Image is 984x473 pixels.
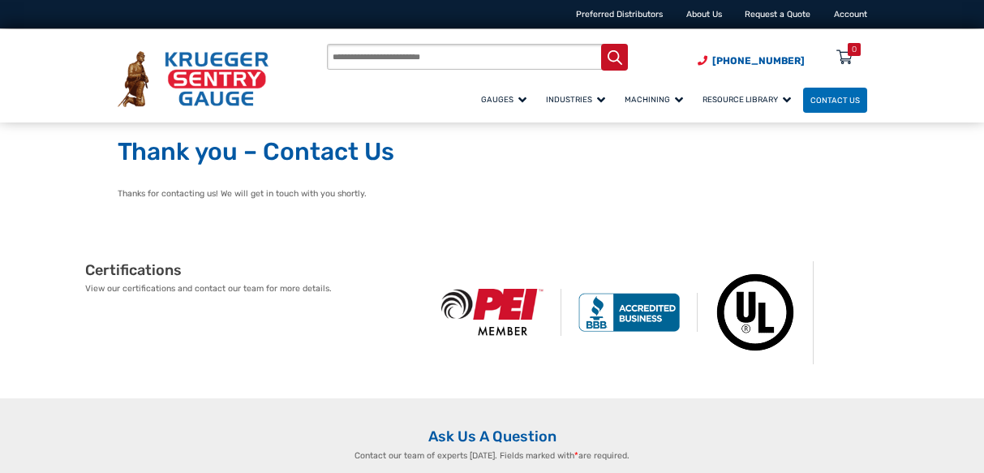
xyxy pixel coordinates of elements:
a: Machining [617,85,695,114]
h1: Thank you – Contact Us [118,137,867,168]
div: 0 [852,43,857,56]
img: Underwriters Laboratories [698,261,814,364]
a: Gauges [474,85,539,114]
a: Account [834,9,867,19]
span: Contact Us [810,96,860,105]
h2: Ask Us A Question [118,428,867,446]
p: Contact our team of experts [DATE]. Fields marked with are required. [294,449,690,462]
img: BBB [561,293,698,332]
span: Resource Library [703,95,791,104]
img: Krueger Sentry Gauge [118,51,269,107]
span: Gauges [481,95,526,104]
p: Thanks for contacting us! We will get in touch with you shortly. [118,187,867,200]
a: Preferred Distributors [576,9,663,19]
span: Industries [546,95,605,104]
p: View our certifications and contact our team for more details. [85,282,424,295]
span: [PHONE_NUMBER] [712,55,805,67]
a: Industries [539,85,617,114]
img: PEI Member [424,289,561,336]
a: Phone Number (920) 434-8860 [698,54,805,68]
span: Machining [625,95,683,104]
a: About Us [686,9,722,19]
h2: Certifications [85,261,424,280]
a: Contact Us [803,88,867,113]
a: Request a Quote [745,9,810,19]
a: Resource Library [695,85,803,114]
